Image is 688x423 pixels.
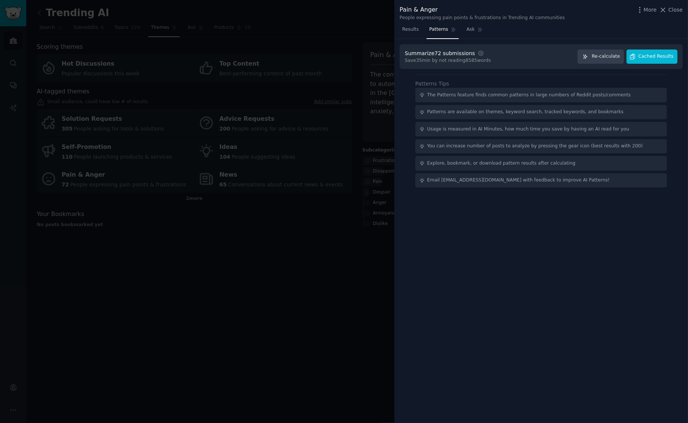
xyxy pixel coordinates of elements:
div: Save 35 min by not reading 8585 words [405,57,491,64]
div: The Patterns feature finds common patterns in large numbers of Reddit posts/comments [427,92,631,99]
div: Patterns are available on themes, keyword search, tracked keywords, and bookmarks [427,109,624,115]
a: Ask [464,24,485,39]
button: Close [659,6,683,14]
a: Results [400,24,421,39]
div: Usage is measured in AI Minutes, how much time you save by having an AI read for you [427,126,630,133]
a: Patterns [427,24,458,39]
span: Cached Results [639,53,674,60]
div: Summarize 72 submissions [405,49,475,57]
span: Re-calculate [592,53,620,60]
div: You can increase number of posts to analyze by pressing the gear icon (best results with 200) [427,143,643,150]
div: People expressing pain points & frustrations in Trending AI communities [400,15,565,21]
button: Cached Results [627,49,678,64]
label: Patterns Tips [415,81,449,87]
span: Close [669,6,683,14]
div: Email [EMAIL_ADDRESS][DOMAIN_NAME] with feedback to improve AI Patterns! [427,177,610,184]
button: Re-calculate [578,49,624,64]
div: Explore, bookmark, or download pattern results after calculating [427,160,576,167]
div: Pain & Anger [400,5,565,15]
span: Results [402,26,419,33]
span: Ask [467,26,475,33]
button: More [636,6,657,14]
span: More [644,6,657,14]
span: Patterns [429,26,448,33]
